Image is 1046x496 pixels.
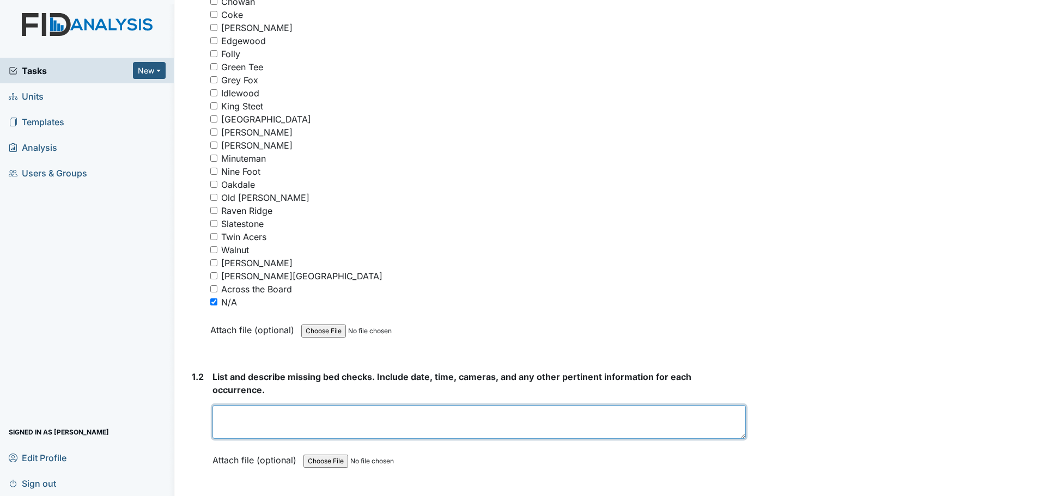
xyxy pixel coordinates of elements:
[210,128,217,136] input: [PERSON_NAME]
[210,317,299,336] label: Attach file (optional)
[9,113,64,130] span: Templates
[221,8,243,21] div: Coke
[210,168,217,175] input: Nine Foot
[210,155,217,162] input: Minuteman
[221,230,266,243] div: Twin Acers
[221,204,272,217] div: Raven Ridge
[221,178,255,191] div: Oakdale
[210,233,217,240] input: Twin Acers
[9,88,44,105] span: Units
[221,270,382,283] div: [PERSON_NAME][GEOGRAPHIC_DATA]
[221,152,266,165] div: Minuteman
[221,139,293,152] div: [PERSON_NAME]
[210,37,217,44] input: Edgewood
[210,298,217,305] input: N/A
[9,64,133,77] a: Tasks
[210,102,217,109] input: King Steet
[133,62,166,79] button: New
[192,370,204,383] label: 1.2
[210,24,217,31] input: [PERSON_NAME]
[221,126,293,139] div: [PERSON_NAME]
[210,142,217,149] input: [PERSON_NAME]
[9,475,56,492] span: Sign out
[221,256,293,270] div: [PERSON_NAME]
[210,246,217,253] input: Walnut
[210,115,217,123] input: [GEOGRAPHIC_DATA]
[9,164,87,181] span: Users & Groups
[221,283,292,296] div: Across the Board
[221,296,237,309] div: N/A
[221,113,311,126] div: [GEOGRAPHIC_DATA]
[210,194,217,201] input: Old [PERSON_NAME]
[221,60,263,74] div: Green Tee
[210,259,217,266] input: [PERSON_NAME]
[221,47,240,60] div: Folly
[210,89,217,96] input: Idlewood
[210,63,217,70] input: Green Tee
[210,220,217,227] input: Slatestone
[221,217,264,230] div: Slatestone
[221,87,259,100] div: Idlewood
[210,207,217,214] input: Raven Ridge
[212,371,691,395] span: List and describe missing bed checks. Include date, time, cameras, and any other pertinent inform...
[221,100,263,113] div: King Steet
[9,449,66,466] span: Edit Profile
[212,448,301,467] label: Attach file (optional)
[221,165,260,178] div: Nine Foot
[221,21,293,34] div: [PERSON_NAME]
[210,50,217,57] input: Folly
[221,34,266,47] div: Edgewood
[210,11,217,18] input: Coke
[9,139,57,156] span: Analysis
[210,272,217,279] input: [PERSON_NAME][GEOGRAPHIC_DATA]
[210,285,217,292] input: Across the Board
[210,76,217,83] input: Grey Fox
[9,424,109,440] span: Signed in as [PERSON_NAME]
[221,191,309,204] div: Old [PERSON_NAME]
[221,243,249,256] div: Walnut
[221,74,258,87] div: Grey Fox
[210,181,217,188] input: Oakdale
